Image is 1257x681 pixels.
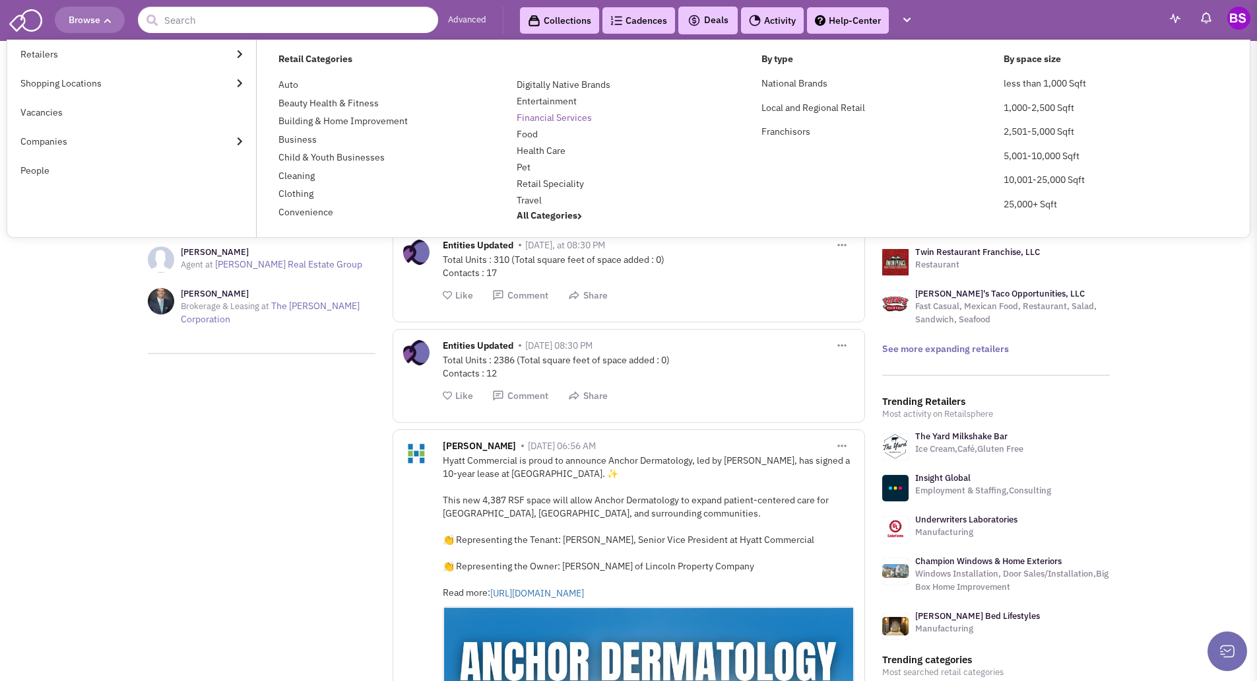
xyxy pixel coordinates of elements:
a: Collections [520,7,599,34]
img: NoImageAvailable1.jpg [148,246,174,273]
button: Share [568,390,608,402]
a: [PERSON_NAME] Bed Lifestyles [915,610,1040,622]
button: Comment [492,289,548,302]
button: Browse [55,7,125,33]
a: Business [278,133,317,145]
h3: Trending categories [882,654,1110,666]
a: All Categories [517,209,582,221]
p: Windows Installation, Door Sales/Installation,Big Box Home Improvement [915,567,1110,594]
img: help.png [815,15,825,26]
button: Share [568,289,608,302]
p: Manufacturing [915,526,1017,539]
span: Entities Updated [443,239,513,254]
a: Beauty Health & Fitness [278,97,379,109]
a: Convenience [278,206,333,218]
a: [URL][DOMAIN_NAME] [490,587,675,600]
a: Shopping Locations [7,69,256,98]
a: National Brands [761,77,827,89]
span: [DATE], at 08:30 PM [525,239,605,251]
a: Food [517,128,538,140]
button: Like [443,289,473,302]
h3: [PERSON_NAME] [181,288,375,300]
a: 10,001-25,000 Sqft [1004,174,1085,186]
img: SmartAdmin [9,7,42,32]
a: Health Care [517,145,565,157]
a: Help-Center [807,7,889,34]
a: See more expanding retailers [882,343,1009,355]
img: Bob Saunders [1227,7,1250,30]
span: [DATE] 06:56 AM [528,440,596,452]
a: Child & Youth Businesses [278,151,385,163]
p: Most activity on Retailsphere [882,408,1110,421]
h4: By space size [1004,53,1228,65]
a: Underwriters Laboratories [915,514,1017,525]
a: [PERSON_NAME]'s Taco Opportunities, LLC [915,288,1085,299]
img: Cadences_logo.png [610,16,622,25]
a: Financial Services [517,112,592,124]
a: The [PERSON_NAME] Corporation [181,300,360,325]
h3: [PERSON_NAME] [181,246,362,258]
a: Twin Restaurant Franchise, LLC [915,246,1040,258]
a: 25,000+ Sqft [1004,198,1057,210]
a: Vacancies [7,98,256,127]
img: logo [882,249,909,275]
a: Entertainment [517,95,577,107]
p: Restaurant [915,258,1040,271]
h4: By type [761,53,986,65]
span: Agent at [181,259,213,270]
a: Building & Home Improvement [278,115,408,127]
span: [PERSON_NAME] [443,440,516,455]
span: [DATE] 08:30 PM [525,340,593,351]
p: Ice Cream,Café,Gluten Free [915,443,1023,456]
span: Entities Updated [443,340,513,355]
a: Companies [7,127,256,156]
div: Hyatt Commercial is proud to announce Anchor Dermatology, led by [PERSON_NAME], has signed a 10-y... [443,454,854,600]
span: Brokerage & Leasing at [181,301,269,312]
button: Deals [684,12,732,29]
a: Clothing [278,188,313,199]
img: icon-deals.svg [688,13,701,28]
a: Advanced [448,14,486,26]
img: Activity.png [749,15,761,26]
a: Activity [741,7,804,34]
a: Pet [517,161,531,173]
a: [PERSON_NAME] Real Estate Group [215,258,362,270]
button: Comment [492,390,548,402]
p: Most searched retail categories [882,666,1110,679]
p: Employment & Staffing,Consulting [915,484,1051,497]
span: Browse [69,14,111,26]
div: Total Units : 2386 (Total square feet of space added : 0) Contacts : 12 [443,353,854,380]
button: Like [443,390,473,402]
a: Travel [517,194,542,206]
h4: Retail Categories [278,53,745,65]
input: Search [138,7,438,33]
div: Total Units : 310 (Total square feet of space added : 0) Contacts : 17 [443,253,854,279]
a: Auto [278,79,298,90]
a: Champion Windows & Home Exteriors [915,556,1062,567]
p: Fast Casual, Mexican Food, Restaurant, Salad, Sandwich, Seafood [915,300,1110,326]
span: Like [455,390,473,402]
a: less than 1,000 Sqft [1004,77,1086,89]
a: Franchisors [761,125,810,137]
a: Insight Global [915,472,971,484]
span: Like [455,289,473,301]
img: logo [882,291,909,317]
a: People [7,156,256,185]
a: Digitally Native Brands [517,79,610,90]
span: Deals [688,14,728,26]
a: 1,000-2,500 Sqft [1004,102,1074,114]
p: Manufacturing [915,622,1040,635]
a: Retail Speciality [517,178,584,190]
img: icon-collection-lavender-black.svg [528,15,540,27]
a: The Yard Milkshake Bar [915,431,1008,442]
a: Cleaning [278,170,315,182]
a: Local and Regional Retail [761,102,865,114]
a: 5,001-10,000 Sqft [1004,150,1080,162]
a: Cadences [602,7,675,34]
h3: Trending Retailers [882,396,1110,408]
a: 2,501-5,000 Sqft [1004,125,1074,137]
a: Retailers [7,40,256,69]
